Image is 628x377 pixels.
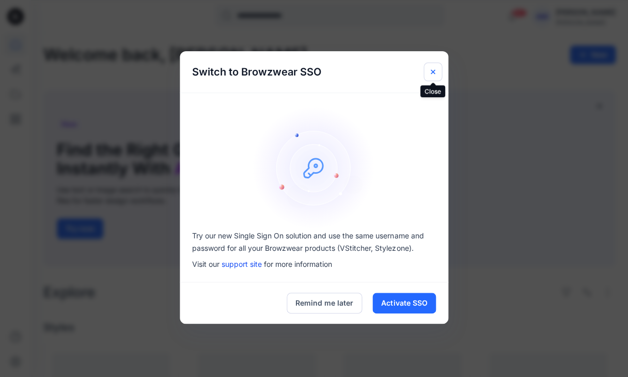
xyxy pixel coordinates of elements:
[192,230,436,254] p: Try our new Single Sign On solution and use the same username and password for all your Browzwear...
[180,51,334,93] h5: Switch to Browzwear SSO
[222,260,262,268] a: support site
[192,259,436,269] p: Visit our for more information
[287,293,362,313] button: Remind me later
[423,63,442,81] button: Close
[252,105,376,230] img: onboarding-sz2.1ef2cb9c.svg
[372,293,436,313] button: Activate SSO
